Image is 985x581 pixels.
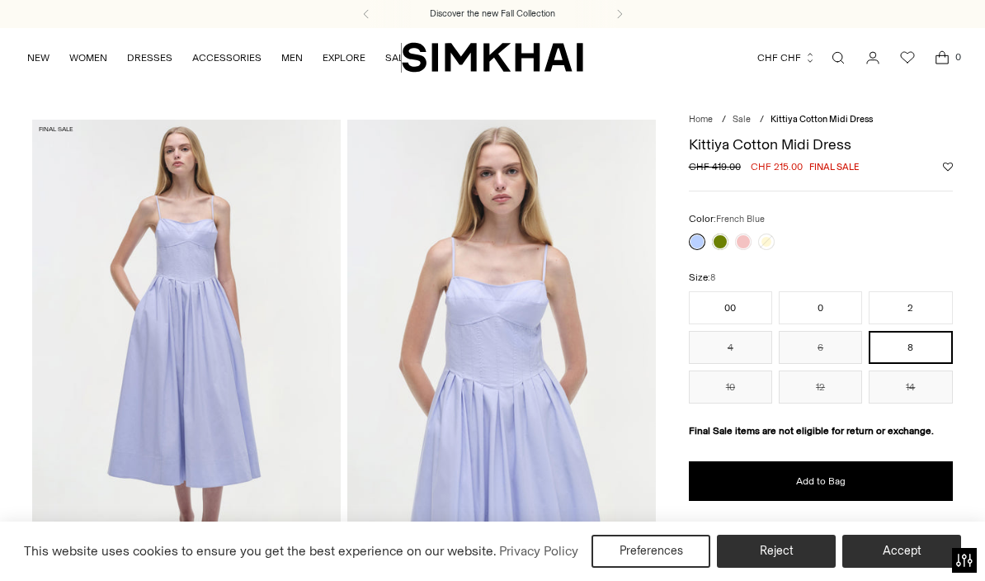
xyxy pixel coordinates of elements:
span: CHF 215.00 [751,159,803,174]
a: EXPLORE [323,40,365,76]
label: Size: [689,270,715,286]
a: Go to the account page [856,41,889,74]
a: Sale [733,114,751,125]
a: Open cart modal [926,41,959,74]
a: Wishlist [891,41,924,74]
button: 12 [779,371,862,404]
a: SIMKHAI [402,41,583,73]
button: Add to Bag [689,461,953,501]
span: 0 [950,50,965,64]
span: Add to Bag [796,475,846,489]
button: Accept [842,535,961,568]
s: CHF 419.00 [689,159,741,174]
button: 10 [689,371,772,404]
a: NEW [27,40,49,76]
button: 4 [689,331,772,364]
span: This website uses cookies to ensure you get the best experience on our website. [24,543,497,559]
strong: Final Sale items are not eligible for return or exchange. [689,425,934,437]
h1: Kittiya Cotton Midi Dress [689,137,953,152]
a: DRESSES [127,40,172,76]
button: 0 [779,291,862,324]
a: WOMEN [69,40,107,76]
a: ACCESSORIES [192,40,262,76]
button: 00 [689,291,772,324]
a: Open search modal [822,41,855,74]
div: / [722,113,726,127]
button: 8 [869,331,952,364]
button: Preferences [591,535,710,568]
a: Privacy Policy (opens in a new tab) [497,539,581,564]
button: Add to Wishlist [943,162,953,172]
div: / [760,113,764,127]
span: French Blue [716,214,765,224]
span: Kittiya Cotton Midi Dress [771,114,873,125]
button: Reject [717,535,836,568]
a: Home [689,114,713,125]
button: CHF CHF [757,40,816,76]
a: SALE [385,40,410,76]
a: Discover the new Fall Collection [430,7,555,21]
button: 6 [779,331,862,364]
nav: breadcrumbs [689,113,953,127]
span: 8 [710,272,715,283]
label: Color: [689,211,765,227]
a: MEN [281,40,303,76]
button: 2 [869,291,952,324]
button: 14 [869,371,952,404]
